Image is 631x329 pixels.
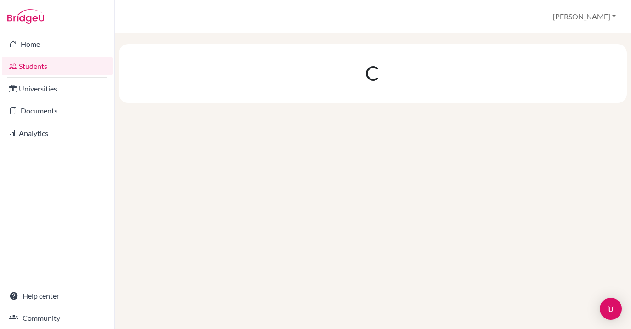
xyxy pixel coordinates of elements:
[7,9,44,24] img: Bridge-U
[2,102,113,120] a: Documents
[2,57,113,75] a: Students
[2,35,113,53] a: Home
[2,287,113,305] a: Help center
[600,298,622,320] div: Open Intercom Messenger
[549,8,620,25] button: [PERSON_NAME]
[2,124,113,142] a: Analytics
[2,309,113,327] a: Community
[2,79,113,98] a: Universities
